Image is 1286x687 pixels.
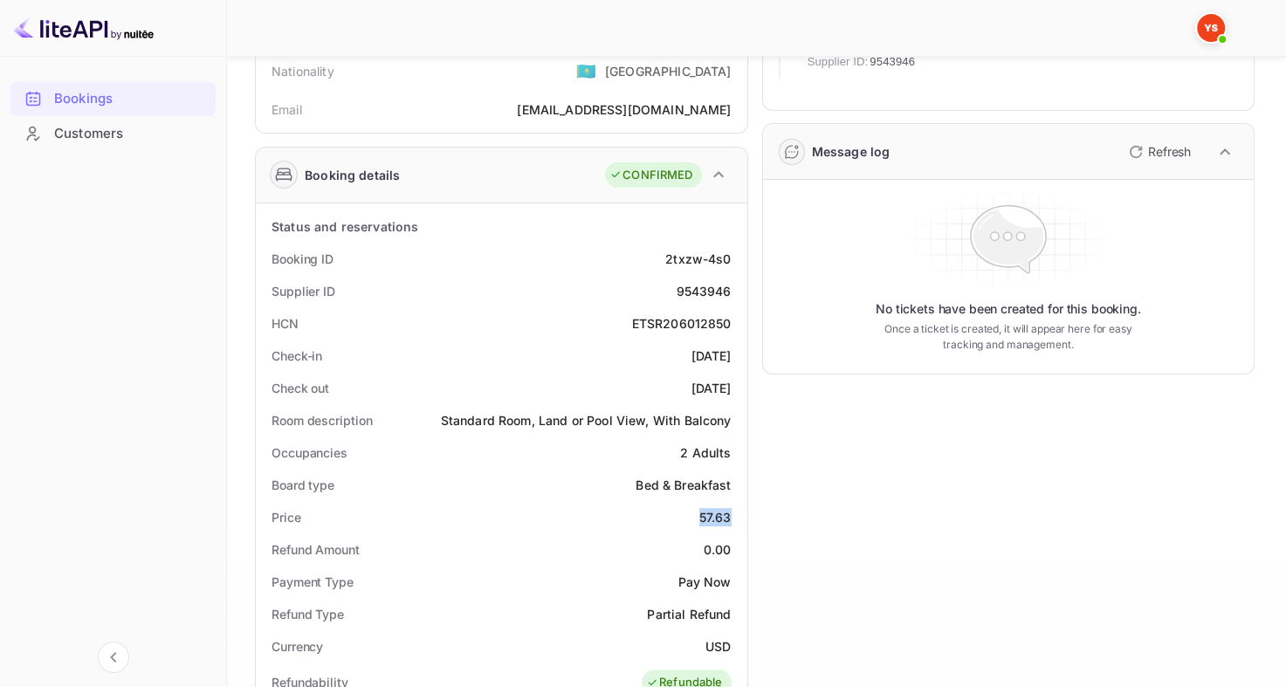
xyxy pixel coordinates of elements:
[647,605,731,623] div: Partial Refund
[605,62,732,80] div: [GEOGRAPHIC_DATA]
[10,82,216,114] a: Bookings
[870,53,915,71] span: 9543946
[876,300,1141,318] p: No tickets have been created for this booking.
[305,166,400,184] div: Booking details
[54,124,207,144] div: Customers
[704,540,732,559] div: 0.00
[272,605,344,623] div: Refund Type
[441,411,732,429] div: Standard Room, Land or Pool View, With Balcony
[272,443,347,462] div: Occupancies
[1118,138,1198,166] button: Refresh
[272,100,302,119] div: Email
[272,282,335,300] div: Supplier ID
[517,100,731,119] div: [EMAIL_ADDRESS][DOMAIN_NAME]
[699,508,732,526] div: 57.63
[705,637,731,656] div: USD
[812,142,891,161] div: Message log
[1197,14,1225,42] img: Yandex Support
[10,82,216,116] div: Bookings
[272,250,334,268] div: Booking ID
[691,347,732,365] div: [DATE]
[680,443,731,462] div: 2 Adults
[272,217,418,236] div: Status and reservations
[676,282,731,300] div: 9543946
[636,476,731,494] div: Bed & Breakfast
[272,347,322,365] div: Check-in
[877,321,1139,353] p: Once a ticket is created, it will appear here for easy tracking and management.
[272,411,372,429] div: Room description
[1148,142,1191,161] p: Refresh
[632,314,732,333] div: ETSR206012850
[272,637,323,656] div: Currency
[54,89,207,109] div: Bookings
[665,250,731,268] div: 2txzw-4s0
[808,53,869,71] span: Supplier ID:
[691,379,732,397] div: [DATE]
[10,117,216,151] div: Customers
[272,573,354,591] div: Payment Type
[609,167,692,184] div: CONFIRMED
[272,314,299,333] div: HCN
[272,62,334,80] div: Nationality
[272,540,360,559] div: Refund Amount
[272,379,329,397] div: Check out
[272,508,301,526] div: Price
[10,117,216,149] a: Customers
[576,55,596,86] span: United States
[677,573,731,591] div: Pay Now
[14,14,154,42] img: LiteAPI logo
[98,642,129,673] button: Collapse navigation
[272,476,334,494] div: Board type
